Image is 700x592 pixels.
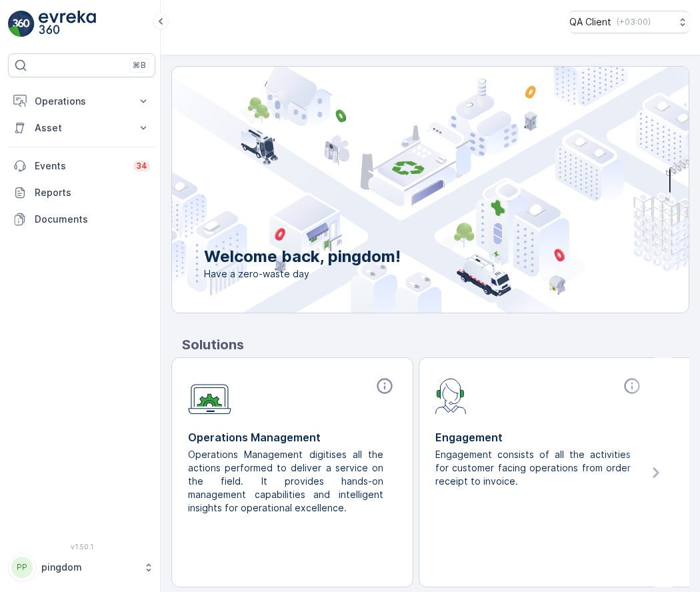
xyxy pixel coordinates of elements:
img: module-icon [188,377,231,415]
img: logo_light-DOdMpM7g.png [39,11,96,37]
p: pingdom [41,561,137,574]
button: Operations [8,88,155,115]
div: PP [11,557,33,578]
button: Asset [8,115,155,141]
a: Events34 [8,153,155,179]
a: Documents [8,206,155,233]
span: Have a zero-waste day [204,267,401,281]
button: QA Client(+03:00) [569,11,689,33]
img: city illustration [112,67,689,313]
img: module-icon [435,377,467,414]
p: Engagement [435,429,644,445]
img: logo [8,11,35,37]
p: QA Client [569,15,611,29]
p: Welcome back, pingdom! [204,246,401,267]
span: v 1.50.1 [8,543,155,551]
p: 34 [136,161,147,171]
p: Documents [35,213,150,226]
p: Operations Management digitises all the actions performed to deliver a service on the field. It p... [188,448,386,515]
p: Operations Management [188,429,397,445]
a: Reports [8,179,155,206]
p: Events [35,159,125,173]
p: Solutions [182,335,689,355]
p: ( +03:00 ) [617,17,651,27]
p: Operations [35,95,129,108]
p: Engagement consists of all the activities for customer facing operations from order receipt to in... [435,448,633,488]
p: Reports [35,186,150,199]
button: PPpingdom [8,553,155,581]
p: Asset [35,121,129,135]
p: ⌘B [133,60,146,71]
